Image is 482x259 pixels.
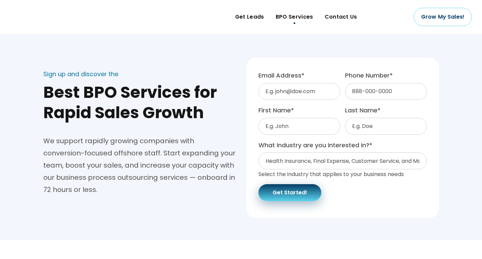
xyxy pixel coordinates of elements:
[345,83,427,100] input: 888-000-0000
[258,70,340,81] label: Email Address
[276,12,313,22] span: BPO Services
[258,139,427,151] label: What industry are you interested in?
[345,118,427,135] input: E.g. Doe
[325,12,357,22] span: Contact Us
[258,105,340,116] label: First Name
[43,135,236,196] div: We support rapidly growing companies with conversion-focused offshore staff. Start expanding your...
[235,12,264,22] span: Get Leads
[345,105,427,116] label: Last Name
[43,82,236,123] h2: Best BPO Services for Rapid Sales Growth
[258,118,340,135] input: E.g. John
[258,83,340,100] input: E.g. john@doe.com
[345,70,427,81] label: Phone Number
[414,8,472,26] a: Grow My Sales!
[43,71,118,78] div: Sign up and discover the
[258,184,321,201] button: Get Started!
[258,170,404,178] span: Select the industry that applies to your business needs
